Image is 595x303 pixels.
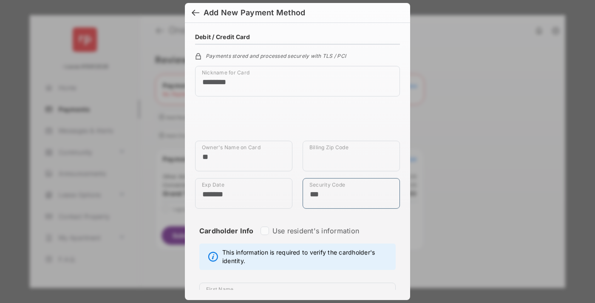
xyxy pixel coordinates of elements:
label: Use resident's information [272,227,359,235]
strong: Cardholder Info [199,227,254,250]
iframe: Credit card field [195,103,400,141]
span: This information is required to verify the cardholder's identity. [222,248,391,265]
div: Payments stored and processed securely with TLS / PCI [195,51,400,59]
h4: Debit / Credit Card [195,33,250,40]
div: Add New Payment Method [204,8,305,17]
